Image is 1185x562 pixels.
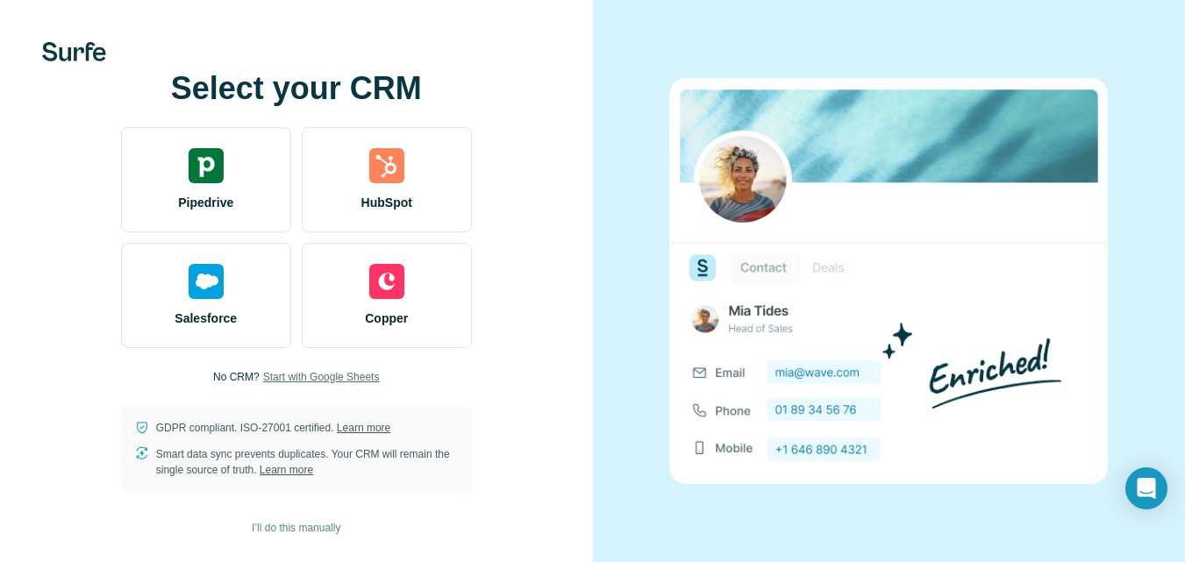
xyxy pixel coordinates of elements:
img: hubspot's logo [369,148,404,183]
button: Start with Google Sheets [263,369,380,385]
button: I’ll do this manually [239,515,353,541]
span: Pipedrive [178,194,233,211]
img: Surfe's logo [42,42,106,61]
span: I’ll do this manually [252,520,340,536]
a: Learn more [337,422,390,434]
p: Smart data sync prevents duplicates. Your CRM will remain the single source of truth. [156,446,458,478]
a: Learn more [260,464,313,476]
span: Copper [365,309,408,327]
h1: Select your CRM [121,71,472,106]
p: GDPR compliant. ISO-27001 certified. [156,420,390,436]
img: pipedrive's logo [189,148,224,183]
span: HubSpot [361,194,412,211]
img: salesforce's logo [189,264,224,299]
img: none image [669,78,1108,484]
div: Open Intercom Messenger [1125,467,1167,509]
p: No CRM? [213,369,260,385]
img: copper's logo [369,264,404,299]
span: Salesforce [175,309,237,327]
